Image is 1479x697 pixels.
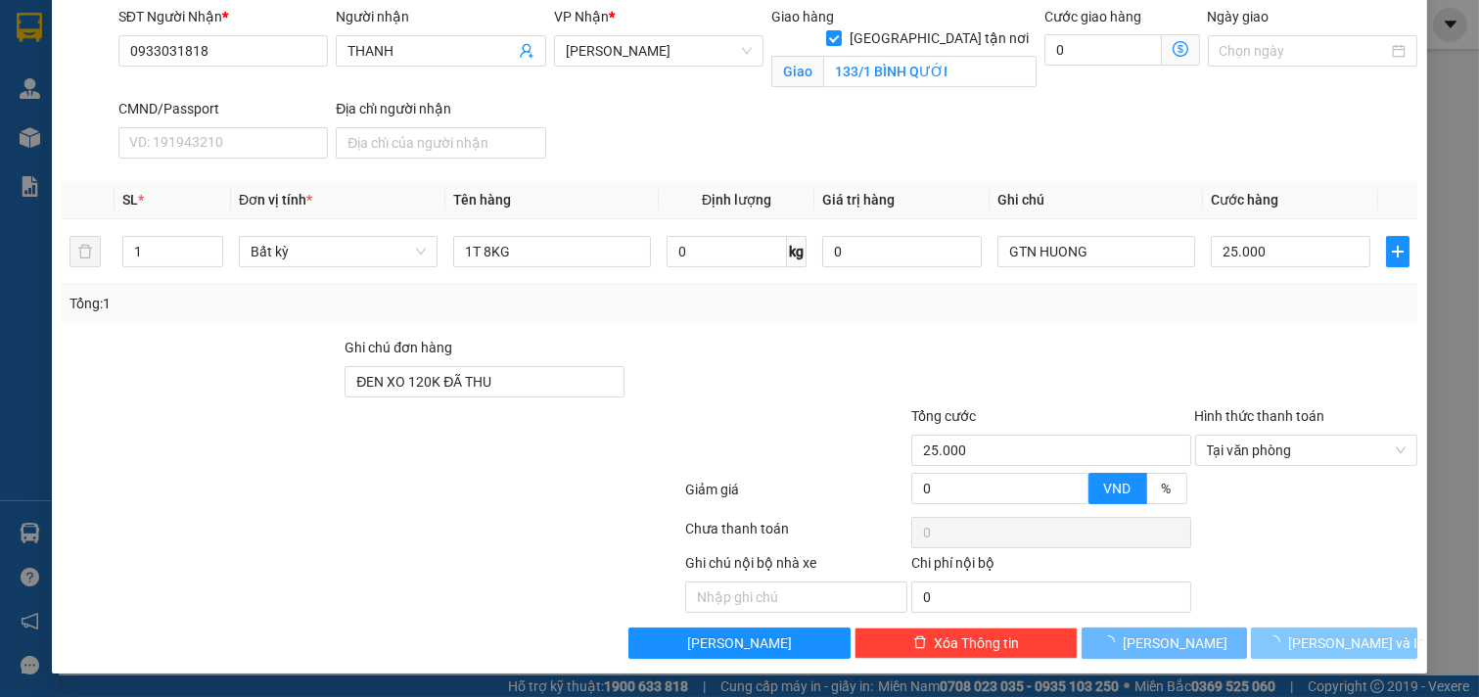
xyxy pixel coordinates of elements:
span: Tên hàng [453,192,511,208]
input: VD: Bàn, Ghế [453,236,652,267]
span: loading [1267,635,1288,649]
button: plus [1386,236,1410,267]
button: delete [69,236,101,267]
input: Ghi chú đơn hàng [345,366,624,397]
button: [PERSON_NAME] và In [1251,627,1417,659]
input: Ngày giao [1220,40,1389,62]
span: delete [913,635,927,651]
span: Hồ Chí Minh [566,36,753,66]
label: Ghi chú đơn hàng [345,340,452,355]
button: [PERSON_NAME] [628,627,852,659]
div: Chi phí nội bộ [911,552,1190,581]
input: Giao tận nơi [823,56,1036,87]
span: Nhận: [153,19,200,39]
span: Bất kỳ [251,237,426,266]
span: Giao hàng [771,9,834,24]
span: % [1162,481,1172,496]
span: Gửi: [17,19,47,39]
span: Cước hàng [1211,192,1278,208]
div: Chưa thanh toán [683,518,910,552]
div: thư [153,40,361,64]
label: Ngày giao [1208,9,1270,24]
input: Nhập ghi chú [685,581,908,613]
span: dollar-circle [1173,41,1188,57]
input: Ghi Chú [997,236,1196,267]
span: [PERSON_NAME] và In [1288,632,1425,654]
span: SL [122,192,138,208]
div: [PERSON_NAME] [153,17,361,40]
th: Ghi chú [990,181,1204,219]
span: kg [787,236,807,267]
div: Ghi chú nội bộ nhà xe [685,552,908,581]
label: Hình thức thanh toán [1195,408,1325,424]
span: [PERSON_NAME] [687,632,792,654]
div: Địa chỉ người nhận [336,98,546,119]
span: Định lượng [702,192,771,208]
span: Đơn vị tính [239,192,312,208]
div: Người nhận [336,6,546,27]
span: user-add [519,43,534,59]
div: Giảm giá [683,479,910,513]
input: 0 [822,236,982,267]
span: Xóa Thông tin [935,632,1020,654]
button: deleteXóa Thông tin [855,627,1078,659]
div: TÍNH [17,64,139,87]
span: VND [1104,481,1132,496]
input: Cước giao hàng [1044,34,1162,66]
span: Tổng cước [911,408,976,424]
span: VP Nhận [554,9,609,24]
div: Trạm Đông Á [17,17,139,64]
div: CMND/Passport [118,98,329,119]
span: plus [1387,244,1409,259]
button: [PERSON_NAME] [1082,627,1248,659]
span: [GEOGRAPHIC_DATA] tận nơi [842,27,1037,49]
div: SĐT Người Nhận [118,6,329,27]
div: Tổng: 1 [69,293,572,314]
div: 65.000 [150,126,363,174]
span: Chưa [PERSON_NAME] : [150,126,288,172]
span: Tại văn phòng [1207,436,1407,465]
input: Địa chỉ của người nhận [336,127,546,159]
span: Giá trị hàng [822,192,895,208]
span: [PERSON_NAME] [1123,632,1227,654]
label: Cước giao hàng [1044,9,1141,24]
span: loading [1101,635,1123,649]
span: Giao [771,56,823,87]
